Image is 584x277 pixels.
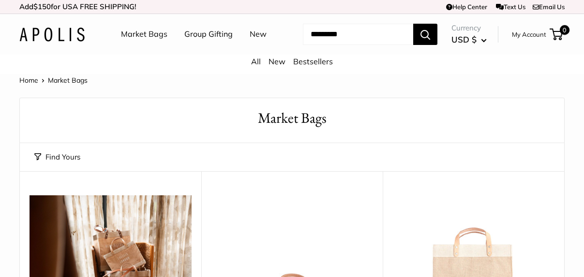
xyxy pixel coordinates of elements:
[19,76,38,85] a: Home
[451,32,487,47] button: USD $
[33,2,51,11] span: $150
[184,27,233,42] a: Group Gifting
[34,150,80,164] button: Find Yours
[512,29,546,40] a: My Account
[19,74,88,87] nav: Breadcrumb
[250,27,267,42] a: New
[34,108,550,129] h1: Market Bags
[496,3,525,11] a: Text Us
[303,24,413,45] input: Search...
[413,24,437,45] button: Search
[551,29,563,40] a: 0
[251,57,261,66] a: All
[121,27,167,42] a: Market Bags
[48,76,88,85] span: Market Bags
[560,25,569,35] span: 0
[451,21,487,35] span: Currency
[446,3,487,11] a: Help Center
[293,57,333,66] a: Bestsellers
[533,3,565,11] a: Email Us
[269,57,285,66] a: New
[19,28,85,42] img: Apolis
[451,34,477,44] span: USD $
